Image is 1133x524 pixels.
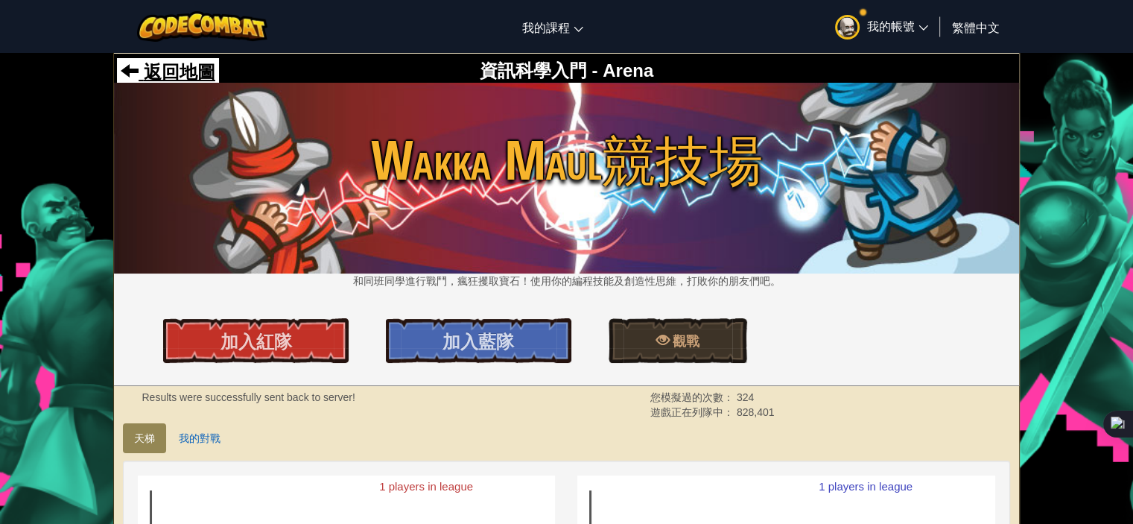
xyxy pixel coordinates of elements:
span: 繁體中文 [952,19,1000,35]
span: 加入藍隊 [442,329,514,353]
text: 1 players in league [819,480,913,493]
a: 我的課程 [515,7,591,47]
a: 返回地圖 [121,62,215,82]
span: 觀戰 [670,332,699,350]
span: 我的帳號 [867,18,928,34]
strong: Results were successfully sent back to server! [142,391,355,403]
span: 遊戲正在列隊中： [650,406,737,418]
a: 觀戰 [609,318,748,363]
span: - Arena [587,60,653,81]
p: 和同班同學進行戰鬥，瘋狂攫取寶石！使用你的編程技能及創造性思維，打敗你的朋友們吧。 [114,274,1019,288]
span: 返回地圖 [139,62,215,82]
a: 繁體中文 [945,7,1007,47]
a: 天梯 [123,423,166,453]
span: Wakka Maul競技場 [114,121,1019,198]
span: 324 [737,391,754,403]
img: CodeCombat logo [137,11,267,42]
text: 1 players in league [379,480,473,493]
span: 加入紅隊 [220,329,292,353]
span: 資訊科學入門 [480,60,587,81]
img: Wakka Maul競技場 [114,83,1019,274]
span: 我的課程 [522,19,570,35]
a: 我的對戰 [168,423,232,453]
span: 828,401 [737,406,775,418]
span: 您模擬過的次數： [650,391,737,403]
a: 我的帳號 [828,3,936,50]
img: avatar [835,15,860,40]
